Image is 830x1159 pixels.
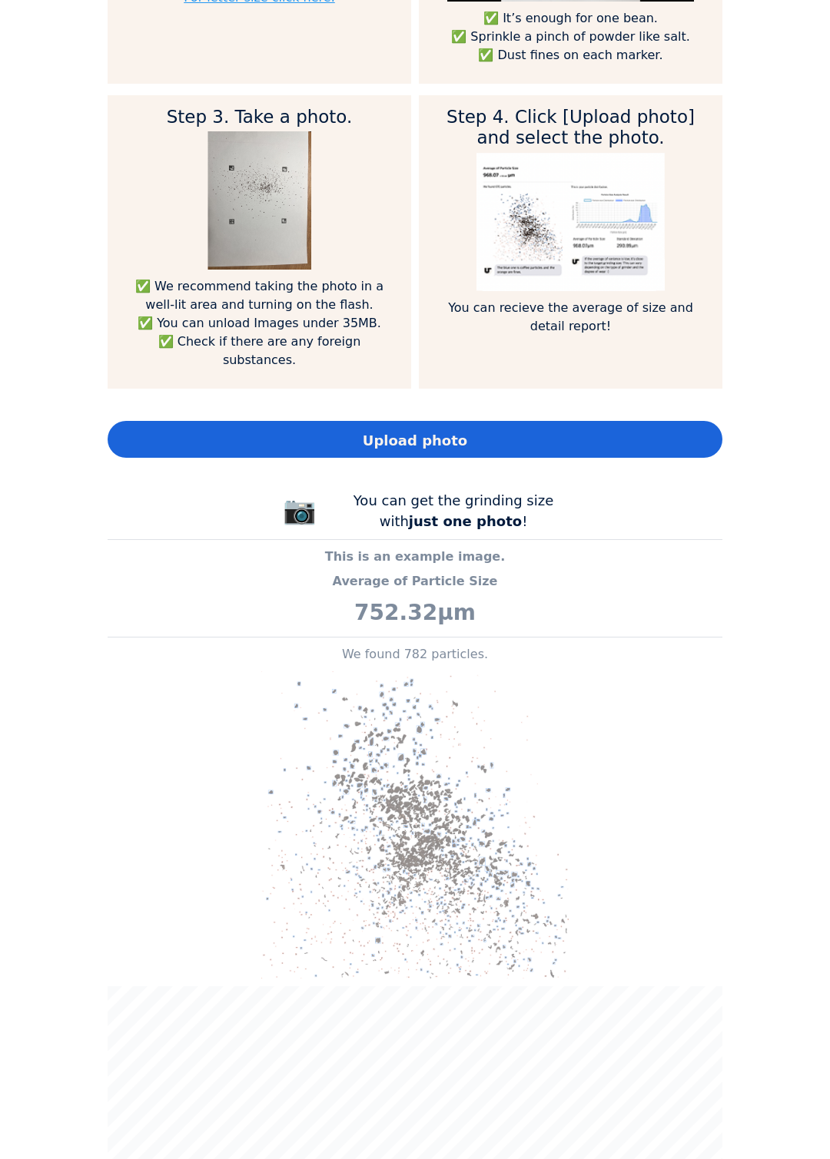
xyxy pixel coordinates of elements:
p: This is an example image. [108,548,722,566]
p: We found 782 particles. [108,645,722,664]
h2: Step 3. Take a photo. [131,107,388,128]
p: ✅ We recommend taking the photo in a well-lit area and turning on the flash. ✅ You can unload Ima... [131,277,388,369]
span: 📷 [283,495,317,525]
p: ✅ It’s enough for one bean. ✅ Sprinkle a pinch of powder like salt. ✅ Dust fines on each marker. [442,9,699,65]
span: Upload photo [363,430,467,451]
b: just one photo [409,513,522,529]
p: You can recieve the average of size and detail report! [442,299,699,336]
img: guide [476,153,664,291]
img: guide [207,131,311,270]
div: You can get the grinding size with ! [338,490,569,531]
p: 752.32μm [108,597,722,629]
img: alt [261,671,569,979]
p: Average of Particle Size [108,572,722,591]
h2: Step 4. Click [Upload photo] and select the photo. [442,107,699,149]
